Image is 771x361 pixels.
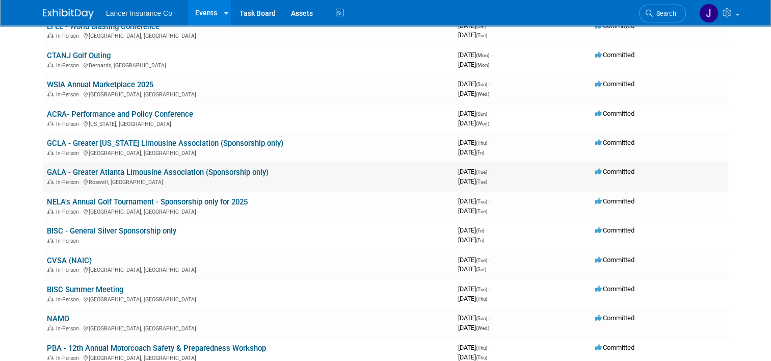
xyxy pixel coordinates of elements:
span: (Tue) [476,209,487,214]
span: Committed [595,344,634,351]
span: [DATE] [458,314,490,322]
img: In-Person Event [47,62,54,67]
img: In-Person Event [47,267,54,272]
img: In-Person Event [47,179,54,184]
span: (Tue) [476,199,487,204]
span: - [489,168,490,175]
span: Committed [595,110,634,117]
span: (Tue) [476,179,487,185]
div: [GEOGRAPHIC_DATA], [GEOGRAPHIC_DATA] [47,207,450,215]
img: In-Person Event [47,355,54,360]
span: - [489,256,490,264]
span: In-Person [56,267,82,273]
div: [GEOGRAPHIC_DATA], [GEOGRAPHIC_DATA] [47,90,450,98]
span: (Wed) [476,121,489,126]
span: [DATE] [458,139,490,146]
span: - [489,80,490,88]
a: NELA's Annual Golf Tournament - Sponsorship only for 2025 [47,197,248,207]
span: In-Person [56,325,82,332]
span: [DATE] [458,90,489,97]
span: In-Person [56,33,82,39]
div: Roswell, [GEOGRAPHIC_DATA] [47,177,450,186]
a: WSIA Annual Marketplace 2025 [47,80,153,89]
div: [GEOGRAPHIC_DATA], [GEOGRAPHIC_DATA] [47,295,450,303]
img: In-Person Event [47,296,54,301]
span: (Fri) [476,228,484,234]
a: CTANJ Golf Outing [47,51,111,60]
span: - [489,344,490,351]
span: (Tue) [476,287,487,292]
span: (Sat) [476,267,486,272]
img: ExhibitDay [43,9,94,19]
span: In-Person [56,179,82,186]
span: In-Person [56,150,82,157]
span: (Fri) [476,238,484,243]
div: [GEOGRAPHIC_DATA], [GEOGRAPHIC_DATA] [47,265,450,273]
span: [DATE] [458,226,487,234]
span: Committed [595,22,634,30]
span: - [489,314,490,322]
div: [US_STATE], [GEOGRAPHIC_DATA] [47,119,450,127]
span: [DATE] [458,265,486,273]
div: [GEOGRAPHIC_DATA], [GEOGRAPHIC_DATA] [47,324,450,332]
span: (Thu) [476,345,487,351]
span: [DATE] [458,177,487,185]
span: - [489,285,490,293]
span: Committed [595,285,634,293]
span: [DATE] [458,236,484,244]
a: PBA - 12th Annual Motorcoach Safety & Preparedness Workshop [47,344,266,353]
span: [DATE] [458,22,489,30]
span: - [489,139,490,146]
span: (Mon) [476,62,489,68]
span: [DATE] [458,353,487,361]
div: Bernards, [GEOGRAPHIC_DATA] [47,61,450,69]
span: In-Person [56,296,82,303]
span: [DATE] [458,344,490,351]
span: Committed [595,197,634,205]
span: In-Person [56,238,82,244]
span: - [489,197,490,205]
span: [DATE] [458,295,487,302]
span: [DATE] [458,80,490,88]
span: [DATE] [458,285,490,293]
span: [DATE] [458,51,492,59]
span: (Sun) [476,316,487,321]
span: [DATE] [458,168,490,175]
span: [DATE] [458,119,489,127]
span: (Wed) [476,325,489,331]
span: (Thu) [476,140,487,146]
img: In-Person Event [47,91,54,96]
span: [DATE] [458,256,490,264]
span: [DATE] [458,197,490,205]
img: In-Person Event [47,209,54,214]
img: In-Person Event [47,33,54,38]
span: (Wed) [476,91,489,97]
span: (Thu) [476,355,487,360]
span: [DATE] [458,61,489,68]
span: (Tue) [476,33,487,38]
a: CVSA (NAIC) [47,256,92,265]
span: (Sun) [476,111,487,117]
a: NAMO [47,314,69,323]
span: In-Person [56,62,82,69]
span: [DATE] [458,148,484,156]
img: In-Person Event [47,121,54,126]
a: GALA - Greater Atlanta Limousine Association (Sponsorship only) [47,168,269,177]
span: (Mon) [476,53,489,58]
span: In-Person [56,209,82,215]
span: (Tue) [476,257,487,263]
span: - [491,51,492,59]
span: Committed [595,256,634,264]
img: In-Person Event [47,325,54,330]
span: Committed [595,51,634,59]
span: (Tue) [476,169,487,175]
span: - [488,22,489,30]
span: [DATE] [458,207,487,215]
span: (Sun) [476,82,487,87]
a: ACRA- Performance and Policy Conference [47,110,193,119]
span: Committed [595,314,634,322]
span: (Sat) [476,23,486,29]
span: In-Person [56,121,82,127]
a: Search [639,5,686,22]
span: [DATE] [458,31,487,39]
